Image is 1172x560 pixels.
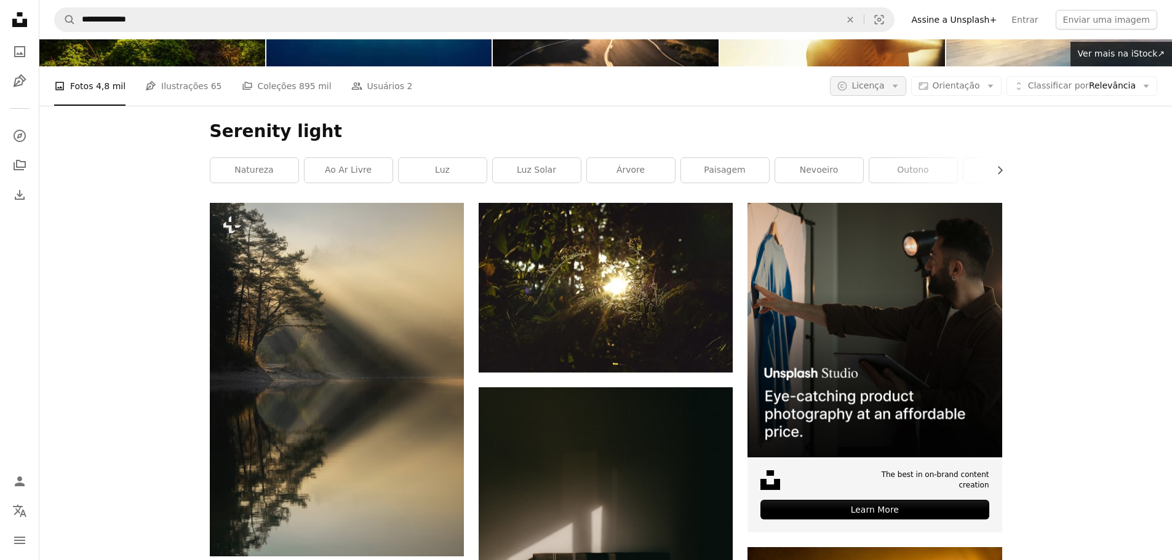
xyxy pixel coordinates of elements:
[1070,42,1172,66] a: Ver mais na iStock↗
[1004,10,1045,30] a: Entrar
[747,203,1002,532] div: Blocked (specific): div[data-ad="true"]
[305,158,393,183] a: ao ar livre
[7,153,32,178] a: Coleções
[7,69,32,93] a: Ilustrações
[407,79,413,93] span: 2
[1028,81,1089,90] span: Classificar por
[760,500,989,519] div: Learn More
[747,203,1002,532] a: The best in on-brand content creationLearn More
[7,528,32,553] button: Menu
[933,81,980,90] span: Orientação
[210,374,464,385] a: um corpo de água cercado por árvores e neblina
[55,8,76,31] button: Pesquise na Unsplash
[851,81,884,90] span: Licença
[399,158,487,183] a: luz
[1028,80,1136,92] span: Relevância
[299,79,332,93] span: 895 mil
[911,76,1002,96] button: Orientação
[7,124,32,148] a: Explorar
[54,7,895,32] form: Pesquise conteúdo visual em todo o site
[837,8,864,31] button: Limpar
[747,203,1002,457] img: file-1715714098234-25b8b4e9d8faimage
[963,158,1051,183] a: névoa
[351,66,413,106] a: Usuários 2
[210,158,298,183] a: natureza
[681,158,769,183] a: paisagem
[1056,10,1157,30] button: Enviar uma imagem
[587,158,675,183] a: árvore
[864,8,894,31] button: Pesquisa visual
[493,158,581,183] a: luz solar
[904,10,1005,30] a: Assine a Unsplash+
[210,203,464,556] img: um corpo de água cercado por árvores e neblina
[210,120,1002,143] h1: Serenity light
[869,158,957,183] a: outono
[760,470,780,490] img: file-1631678316303-ed18b8b5cb9cimage
[7,7,32,34] a: Início — Unsplash
[7,39,32,64] a: Fotos
[211,79,222,93] span: 65
[1007,76,1157,96] button: Classificar porRelevância
[479,203,733,372] img: O sol brilha através das folhas de uma árvore
[7,499,32,523] button: Idioma
[989,158,1002,183] button: rolar lista para a direita
[242,66,332,106] a: Coleções 895 mil
[849,470,989,491] span: The best in on-brand content creation
[7,183,32,207] a: Histórico de downloads
[830,76,906,96] button: Licença
[7,469,32,494] a: Entrar / Cadastrar-se
[145,66,221,106] a: Ilustrações 65
[1078,49,1165,58] span: Ver mais na iStock ↗
[775,158,863,183] a: nevoeiro
[479,282,733,293] a: O sol brilha através das folhas de uma árvore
